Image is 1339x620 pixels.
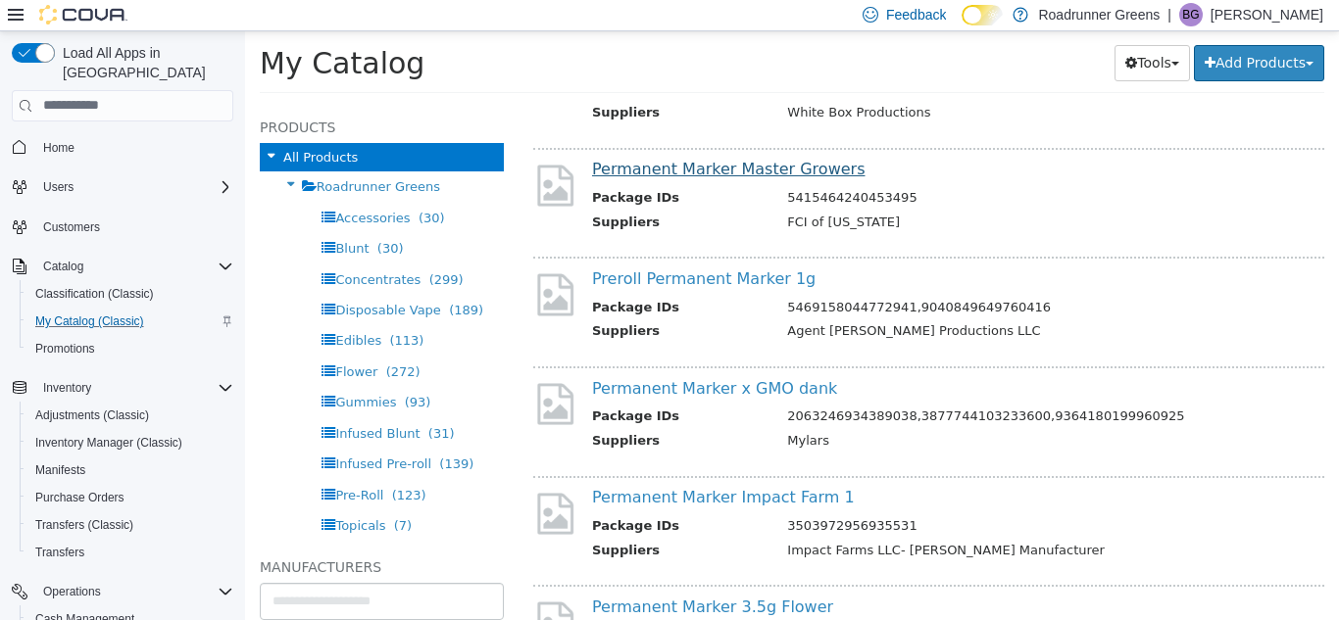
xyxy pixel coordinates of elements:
[90,179,165,194] span: Accessories
[347,238,570,257] a: Preroll Permanent Marker 1g
[27,404,157,427] a: Adjustments (Classic)
[35,136,82,160] a: Home
[183,395,210,409] span: (31)
[347,290,527,314] th: Suppliers
[35,255,91,278] button: Catalog
[160,363,186,378] span: (93)
[35,215,108,239] a: Customers
[4,133,241,162] button: Home
[949,14,1079,50] button: Add Products
[27,404,233,427] span: Adjustments (Classic)
[288,567,332,615] img: missing-image.png
[90,241,175,256] span: Concentrates
[35,517,133,533] span: Transfers (Classic)
[27,458,93,482] a: Manifests
[1179,3,1203,26] div: Brisa Garcia
[20,402,241,429] button: Adjustments (Classic)
[27,458,233,482] span: Manifests
[962,5,1003,25] input: Dark Mode
[20,429,241,456] button: Inventory Manager (Classic)
[527,375,1069,400] td: 2063246934389038,3877744103233600,9364180199960925
[27,513,141,537] a: Transfers (Classic)
[288,239,332,287] img: missing-image.png
[1038,3,1160,26] p: Roadrunner Greens
[35,545,84,560] span: Transfers
[72,148,195,163] span: Roadrunner Greens
[90,395,174,409] span: Infused Blunt
[347,566,588,585] a: Permanent Marker 3.5g Flower
[288,349,332,397] img: missing-image.png
[149,487,167,501] span: (7)
[35,313,144,329] span: My Catalog (Classic)
[527,485,1069,509] td: 3503972956935531
[35,341,95,357] span: Promotions
[20,456,241,484] button: Manifests
[38,119,113,133] span: All Products
[43,140,74,156] span: Home
[55,43,233,82] span: Load All Apps in [GEOGRAPHIC_DATA]
[35,462,85,478] span: Manifests
[15,15,179,49] span: My Catalog
[90,363,151,378] span: Gummies
[132,210,159,224] span: (30)
[4,253,241,280] button: Catalog
[347,181,527,206] th: Suppliers
[20,511,241,539] button: Transfers (Classic)
[35,376,233,400] span: Inventory
[27,486,233,509] span: Purchase Orders
[347,348,592,366] a: Permanent Marker x GMO dank
[527,266,1069,291] td: 5469158044772941,9040849649760416
[194,425,228,440] span: (139)
[527,400,1069,424] td: Mylars
[27,431,190,454] a: Inventory Manager (Classic)
[347,485,527,509] th: Package IDs
[27,337,103,360] a: Promotions
[20,539,241,566] button: Transfers
[90,425,186,440] span: Infused Pre-roll
[288,130,332,178] img: missing-image.png
[962,25,963,26] span: Dark Mode
[527,290,1069,314] td: Agent [PERSON_NAME] Productions LLC
[527,72,1069,96] td: White Box Productions
[347,157,527,181] th: Package IDs
[43,259,83,274] span: Catalog
[4,374,241,402] button: Inventory
[347,128,620,147] a: Permanent Marker Master Growers
[20,484,241,511] button: Purchase Orders
[527,181,1069,206] td: FCI of [US_STATE]
[27,486,132,509] a: Purchase Orders
[43,179,74,195] span: Users
[35,435,182,451] span: Inventory Manager (Classic)
[35,580,109,603] button: Operations
[35,255,233,278] span: Catalog
[27,282,162,306] a: Classification (Classic)
[204,271,238,286] span: (189)
[35,407,149,423] span: Adjustments (Classic)
[288,458,332,506] img: missing-image.png
[144,302,178,316] span: (113)
[27,310,233,333] span: My Catalog (Classic)
[43,380,91,396] span: Inventory
[27,310,152,333] a: My Catalog (Classic)
[27,431,233,454] span: Inventory Manager (Classic)
[1167,3,1171,26] p: |
[1211,3,1323,26] p: [PERSON_NAME]
[20,308,241,335] button: My Catalog (Classic)
[35,135,233,160] span: Home
[90,487,140,501] span: Topicals
[90,210,124,224] span: Blunt
[347,456,610,475] a: Permanent Marker Impact Farm 1
[4,173,241,201] button: Users
[20,280,241,308] button: Classification (Classic)
[147,456,181,471] span: (123)
[15,84,259,108] h5: Products
[347,375,527,400] th: Package IDs
[27,282,233,306] span: Classification (Classic)
[141,333,175,348] span: (272)
[347,400,527,424] th: Suppliers
[1182,3,1199,26] span: BG
[27,541,92,564] a: Transfers
[27,513,233,537] span: Transfers (Classic)
[886,5,946,24] span: Feedback
[174,179,200,194] span: (30)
